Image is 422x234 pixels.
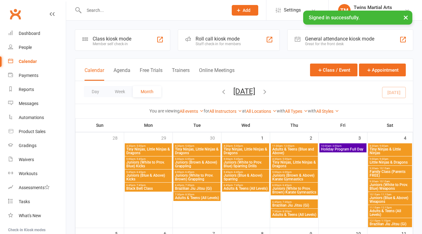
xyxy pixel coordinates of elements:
[272,213,317,217] span: Adults & Teens (All Levels)
[369,222,411,226] span: Brazilian Jiu Jitsu (Gi)
[369,180,411,183] span: 9:30am
[242,108,246,113] strong: at
[310,132,318,143] div: 2
[321,145,365,147] span: 10:00am
[272,201,317,203] span: 6:45pm
[369,206,411,209] span: 11:15am
[369,167,411,170] span: 9:30am
[19,101,38,106] div: Messages
[184,184,194,187] span: - 7:30pm
[126,174,171,181] span: Juniors (Blue & Above) Kicks
[243,8,250,13] span: Add
[305,42,374,46] div: Great for the front desk
[135,171,146,174] span: - 6:45pm
[354,5,392,10] div: Twins Martial Arts
[223,184,268,187] span: 6:45pm
[19,171,37,176] div: Workouts
[172,67,190,81] button: Trainers
[82,6,224,15] input: Search...
[196,42,241,46] div: Staff check-in for members
[126,187,171,190] span: Black Belt Class
[175,184,219,187] span: 6:45pm
[8,41,66,55] a: People
[281,158,292,160] span: - 5:00pm
[19,157,34,162] div: Waivers
[19,199,30,204] div: Tasks
[8,83,66,97] a: Reports
[233,87,255,96] button: [DATE]
[232,5,258,16] button: Add
[404,132,413,143] div: 4
[8,153,66,167] a: Waivers
[281,210,292,213] span: - 8:30pm
[135,145,146,147] span: - 5:00pm
[175,171,219,174] span: 6:00pm
[85,67,104,81] button: Calendar
[175,158,219,160] span: 5:00pm
[319,119,367,132] th: Fri
[400,11,411,24] button: ×
[204,108,209,113] strong: for
[8,125,66,139] a: Product Sales
[7,6,23,22] a: Clubworx
[19,143,36,148] div: Gradings
[175,147,219,155] span: Tiny Ninjas, Little Ninjas & Dragons
[272,160,317,168] span: Tiny Ninjas, Little Ninjas & Dragons
[107,86,133,97] button: Week
[184,158,194,160] span: - 6:00pm
[277,108,285,113] strong: with
[135,184,146,187] span: - 7:45pm
[378,145,388,147] span: - 9:00am
[367,119,413,132] th: Sat
[223,160,268,168] span: Juniors (White to Prov. Blue) Sparring Drills
[321,147,365,151] span: Holiday Program Full Day
[19,129,46,134] div: Product Sales
[272,187,317,194] span: Juniors (White to Prov. Brown) Karate Gymnastics
[175,160,219,168] span: Juniors (Brown & Above) Grappling
[75,119,124,132] th: Sun
[175,196,219,200] span: Adults & Teens (All Levels)
[126,147,171,155] span: Tiny Ninjas, Little Ninjas & Dragons
[369,158,411,160] span: 9:00am
[331,145,342,147] span: - 3:00pm
[380,193,391,196] span: - 11:15am
[272,145,317,147] span: 11:00am
[378,167,390,170] span: - 10:15am
[369,209,411,217] span: Adults & Teens (All Levels)
[114,67,130,81] button: Agenda
[126,158,171,160] span: 5:00pm
[369,145,411,147] span: 8:30am
[308,108,316,113] strong: with
[283,145,294,147] span: - 12:00pm
[221,119,270,132] th: Wed
[175,187,219,190] span: Brazilian Jiu Jitsu (Gi)
[173,119,221,132] th: Tue
[19,31,40,36] div: Dashboard
[126,160,171,168] span: Juniors (White to Prov. Blue) Kicks
[369,193,411,196] span: 10:15am
[113,132,124,143] div: 28
[8,167,66,181] a: Workouts
[209,109,242,114] a: All Instructors
[281,171,292,174] span: - 6:00pm
[369,196,411,203] span: Juniors (Blue & Above) Weapons
[354,10,392,16] div: Twins Martial Arts
[270,119,319,132] th: Thu
[223,174,268,181] span: Juniors (Blue & Above) Sparring
[223,147,268,155] span: Tiny Ninjas, Little Ninjas & Dragons
[380,206,392,209] span: - 12:15pm
[223,145,268,147] span: 4:30pm
[261,132,270,143] div: 1
[369,170,411,177] span: Family Class (Parents FREE)
[305,36,374,42] div: General attendance kiosk mode
[285,109,308,114] a: All Types
[93,36,131,42] div: Class kiosk mode
[8,69,66,83] a: Payments
[246,109,277,114] a: All Locations
[8,209,66,223] a: What's New
[380,219,390,222] span: - 1:15pm
[84,86,107,97] button: Day
[135,158,146,160] span: - 5:45pm
[272,210,317,213] span: 7:30pm
[19,45,32,50] div: People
